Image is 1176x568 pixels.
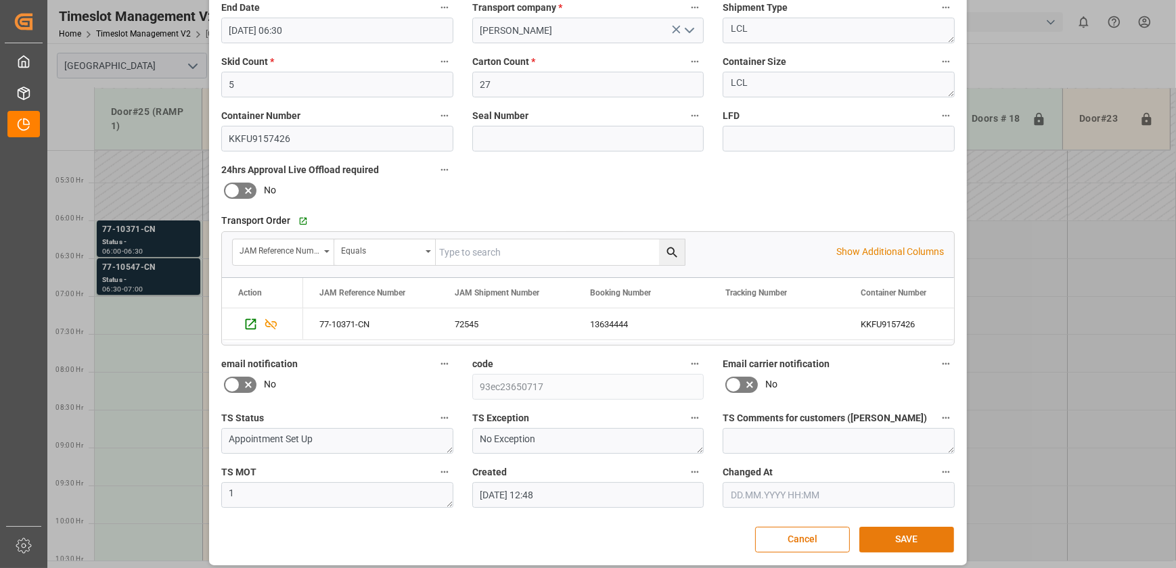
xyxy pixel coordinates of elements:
[937,107,955,124] button: LFD
[937,409,955,427] button: TS Comments for customers ([PERSON_NAME])
[861,288,926,298] span: Container Number
[221,1,260,15] span: End Date
[436,239,685,265] input: Type to search
[686,409,704,427] button: TS Exception
[221,214,290,228] span: Transport Order
[436,107,453,124] button: Container Number
[590,288,651,298] span: Booking Number
[264,377,276,392] span: No
[723,55,786,69] span: Container Size
[844,308,980,339] div: KKFU9157426
[725,288,787,298] span: Tracking Number
[723,482,955,508] input: DD.MM.YYYY HH:MM
[240,241,319,257] div: JAM Reference Number
[436,53,453,70] button: Skid Count *
[303,308,438,339] div: 77-10371-CN
[221,18,453,43] input: DD.MM.YYYY HH:MM
[937,355,955,373] button: Email carrier notification
[686,53,704,70] button: Carton Count *
[221,163,379,177] span: 24hrs Approval Live Offload required
[574,308,709,339] div: 13634444
[472,109,528,123] span: Seal Number
[836,245,944,259] p: Show Additional Columns
[221,482,453,508] textarea: 1
[341,241,421,257] div: Equals
[723,465,773,479] span: Changed At
[472,55,535,69] span: Carton Count
[686,463,704,481] button: Created
[755,527,850,552] button: Cancel
[472,411,529,425] span: TS Exception
[937,463,955,481] button: Changed At
[472,465,507,479] span: Created
[472,482,704,508] input: DD.MM.YYYY HH:MM
[221,428,453,454] textarea: Appointment Set Up
[723,109,740,123] span: LFD
[723,18,955,43] textarea: LCL
[222,308,303,340] div: Press SPACE to select this row.
[937,53,955,70] button: Container Size
[765,377,777,392] span: No
[438,308,574,339] div: 72545
[686,107,704,124] button: Seal Number
[334,239,436,265] button: open menu
[436,409,453,427] button: TS Status
[221,411,264,425] span: TS Status
[659,239,685,265] button: search button
[859,527,954,552] button: SAVE
[436,463,453,481] button: TS MOT
[723,411,927,425] span: TS Comments for customers ([PERSON_NAME])
[472,428,704,454] textarea: No Exception
[472,1,562,15] span: Transport company
[264,183,276,197] span: No
[221,109,300,123] span: Container Number
[221,465,256,479] span: TS MOT
[472,357,493,371] span: code
[436,161,453,179] button: 24hrs Approval Live Offload required
[319,288,405,298] span: JAM Reference Number
[723,72,955,97] textarea: LCL
[723,357,830,371] span: Email carrier notification
[233,239,334,265] button: open menu
[221,55,274,69] span: Skid Count
[455,288,539,298] span: JAM Shipment Number
[686,355,704,373] button: code
[436,355,453,373] button: email notification
[723,1,788,15] span: Shipment Type
[221,357,298,371] span: email notification
[238,288,262,298] div: Action
[679,20,699,41] button: open menu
